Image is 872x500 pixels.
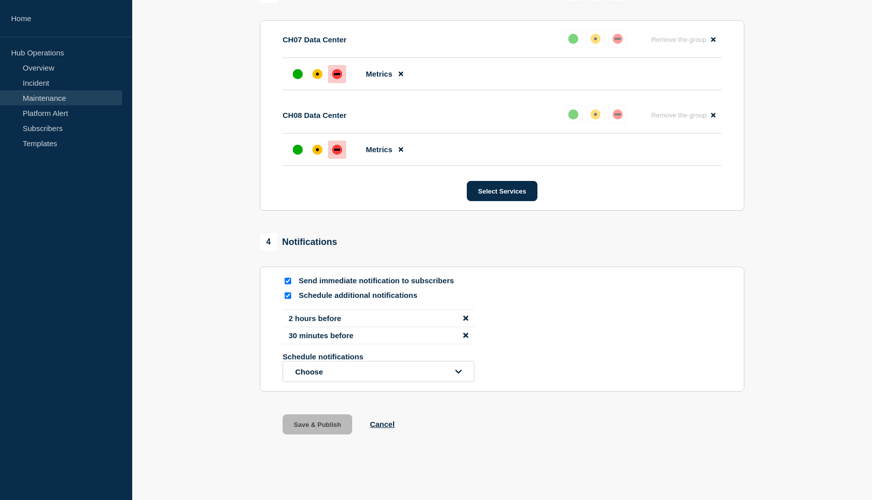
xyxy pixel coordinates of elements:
li: 30 minutes before [283,327,474,344]
button: affected [586,105,605,123]
span: Metrics [366,145,393,154]
p: CH08 Data Center [283,111,347,119]
p: CH07 Data Center [283,35,347,44]
div: up [568,34,578,44]
button: Select Services [467,181,537,201]
li: 2 hours before [283,309,474,327]
div: down [613,34,623,44]
span: Metrics [366,70,393,78]
div: affected [312,145,322,155]
div: down [613,109,623,119]
button: down [609,30,627,48]
button: up [564,105,582,123]
button: disable notification 30 minutes before [463,331,468,340]
input: Send immediate notification to subscribers [285,278,291,284]
button: up [564,30,582,48]
div: down [332,69,342,79]
button: Save & Publish [283,414,352,434]
p: Schedule additional notifications [299,291,460,300]
p: Send immediate notification to subscribers [299,276,460,286]
button: down [609,105,627,123]
button: disable notification 2 hours before [463,314,468,323]
div: affected [590,34,601,44]
div: affected [590,109,601,119]
button: Cancel [370,420,395,428]
div: down [332,145,342,155]
button: Remove the group [645,30,722,49]
span: Remove the group [651,36,706,43]
div: Notifications [260,233,337,251]
div: up [293,145,303,155]
p: Schedule notifications [283,352,444,361]
input: Schedule additional notifications [285,292,291,299]
div: up [293,69,303,79]
button: affected [586,30,605,48]
div: affected [312,69,322,79]
button: Remove the group [645,105,722,125]
span: Remove the group [651,111,706,119]
span: 4 [260,233,277,251]
button: open dropdown [283,361,474,382]
div: up [568,109,578,119]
